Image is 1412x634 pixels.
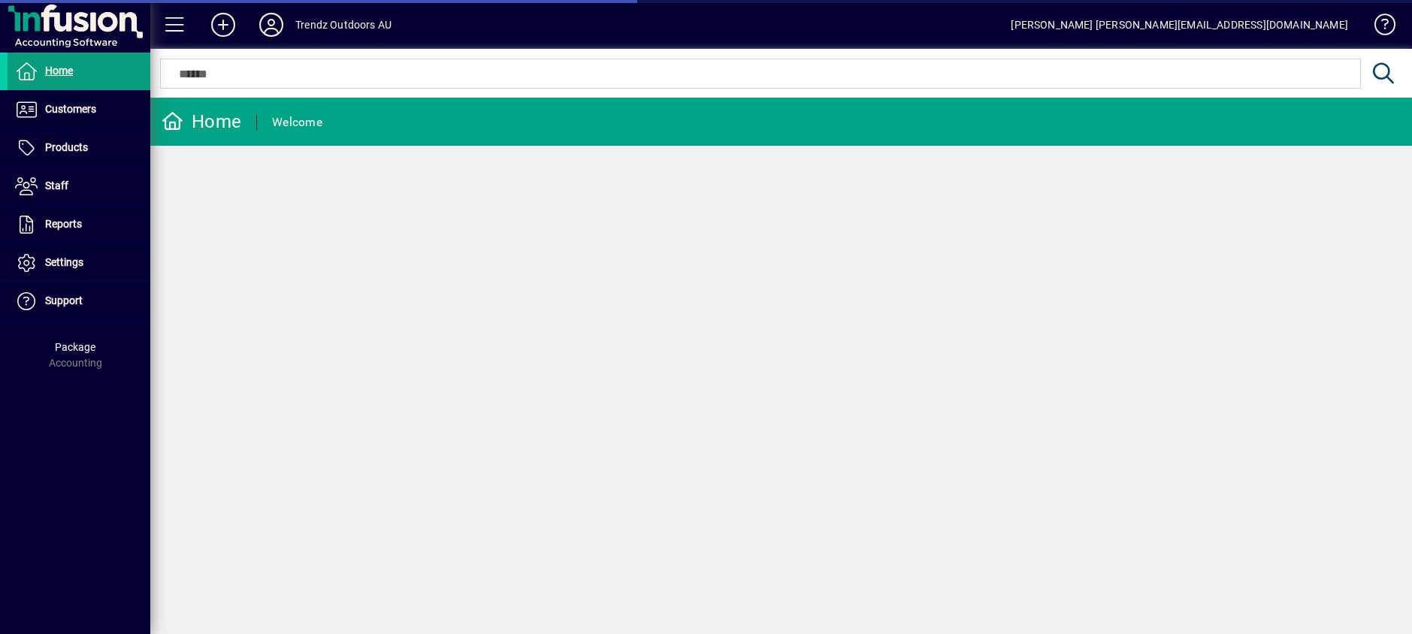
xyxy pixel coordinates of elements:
div: Home [162,110,241,134]
span: Settings [45,256,83,268]
div: Trendz Outdoors AU [295,13,392,37]
span: Package [55,341,95,353]
div: [PERSON_NAME] [PERSON_NAME][EMAIL_ADDRESS][DOMAIN_NAME] [1011,13,1348,37]
a: Customers [8,91,150,128]
a: Support [8,282,150,320]
button: Add [199,11,247,38]
a: Knowledge Base [1363,3,1393,52]
div: Welcome [272,110,322,134]
span: Customers [45,103,96,115]
span: Reports [45,218,82,230]
a: Reports [8,206,150,243]
button: Profile [247,11,295,38]
a: Staff [8,168,150,205]
span: Support [45,294,83,306]
a: Products [8,129,150,167]
span: Staff [45,180,68,192]
a: Settings [8,244,150,282]
span: Products [45,141,88,153]
span: Home [45,65,73,77]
